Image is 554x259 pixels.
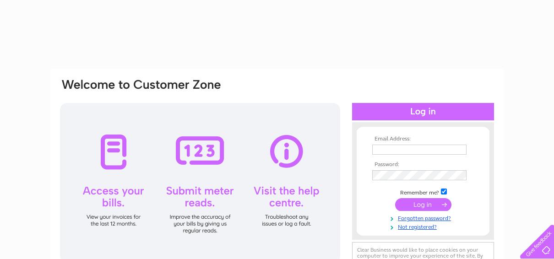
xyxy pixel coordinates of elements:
[395,198,451,211] input: Submit
[370,136,476,142] th: Email Address:
[370,187,476,196] td: Remember me?
[372,222,476,231] a: Not registered?
[372,213,476,222] a: Forgotten password?
[370,162,476,168] th: Password:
